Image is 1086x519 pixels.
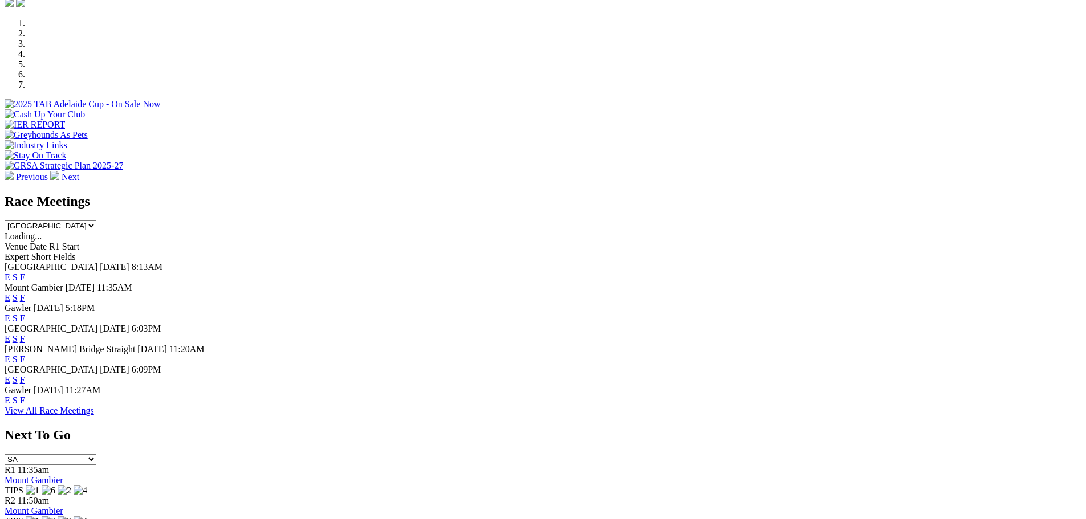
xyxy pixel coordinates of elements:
a: Next [50,172,79,182]
a: E [5,272,10,282]
span: [GEOGRAPHIC_DATA] [5,365,97,374]
a: E [5,354,10,364]
span: 6:03PM [132,324,161,333]
a: S [13,293,18,303]
span: [GEOGRAPHIC_DATA] [5,324,97,333]
img: chevron-right-pager-white.svg [50,171,59,180]
a: E [5,313,10,323]
h2: Race Meetings [5,194,1081,209]
span: Mount Gambier [5,283,63,292]
span: R1 Start [49,242,79,251]
a: S [13,313,18,323]
span: 11:35am [18,465,49,475]
a: Mount Gambier [5,506,63,516]
span: R2 [5,496,15,505]
span: [PERSON_NAME] Bridge Straight [5,344,135,354]
img: IER REPORT [5,120,65,130]
img: Stay On Track [5,150,66,161]
a: S [13,272,18,282]
span: 8:13AM [132,262,162,272]
img: chevron-left-pager-white.svg [5,171,14,180]
img: GRSA Strategic Plan 2025-27 [5,161,123,171]
span: 11:20AM [169,344,205,354]
a: F [20,334,25,344]
span: Date [30,242,47,251]
span: 5:18PM [66,303,95,313]
span: [DATE] [34,385,63,395]
span: [GEOGRAPHIC_DATA] [5,262,97,272]
a: View All Race Meetings [5,406,94,415]
img: 2025 TAB Adelaide Cup - On Sale Now [5,99,161,109]
span: Fields [53,252,75,261]
a: E [5,334,10,344]
a: E [5,293,10,303]
span: [DATE] [100,365,129,374]
img: Industry Links [5,140,67,150]
img: Cash Up Your Club [5,109,85,120]
span: [DATE] [137,344,167,354]
a: S [13,395,18,405]
span: Venue [5,242,27,251]
img: 1 [26,485,39,496]
a: F [20,313,25,323]
span: TIPS [5,485,23,495]
img: 2 [58,485,71,496]
img: 4 [74,485,87,496]
span: [DATE] [34,303,63,313]
span: 6:09PM [132,365,161,374]
a: Mount Gambier [5,475,63,485]
a: F [20,395,25,405]
a: F [20,272,25,282]
img: Greyhounds As Pets [5,130,88,140]
span: Short [31,252,51,261]
a: F [20,354,25,364]
span: [DATE] [100,324,129,333]
span: [DATE] [100,262,129,272]
span: Gawler [5,385,31,395]
a: F [20,293,25,303]
span: 11:50am [18,496,49,505]
span: 11:35AM [97,283,132,292]
a: S [13,375,18,385]
a: E [5,395,10,405]
span: Expert [5,252,29,261]
a: F [20,375,25,385]
span: Loading... [5,231,42,241]
a: S [13,334,18,344]
span: [DATE] [66,283,95,292]
span: Gawler [5,303,31,313]
a: Previous [5,172,50,182]
span: 11:27AM [66,385,101,395]
h2: Next To Go [5,427,1081,443]
a: S [13,354,18,364]
a: E [5,375,10,385]
span: Next [62,172,79,182]
span: R1 [5,465,15,475]
img: 6 [42,485,55,496]
span: Previous [16,172,48,182]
